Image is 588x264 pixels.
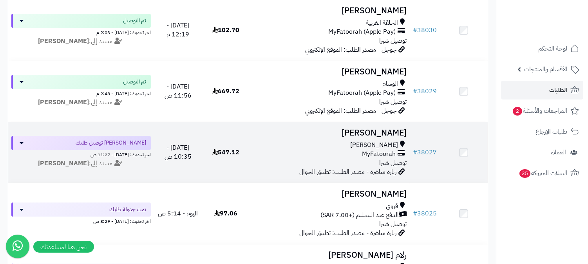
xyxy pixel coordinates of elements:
[5,159,157,168] div: مسند إلى:
[109,206,146,213] span: تمت جدولة طلبك
[512,105,567,116] span: المراجعات والأسئلة
[11,217,151,225] div: اخر تحديث: [DATE] - 8:29 ص
[350,141,398,150] span: [PERSON_NAME]
[11,150,151,158] div: اخر تحديث: [DATE] - 11:27 ص
[328,27,396,36] span: MyFatoorah (Apple Pay)
[366,18,398,27] span: الحلقة الغربية
[538,43,567,54] span: لوحة التحكم
[535,22,581,38] img: logo-2.png
[165,143,192,161] span: [DATE] - 10:35 ص
[123,17,146,25] span: تم التوصيل
[305,45,396,54] span: جوجل - مصدر الطلب: الموقع الإلكتروني
[386,202,398,211] span: قروى
[379,219,407,229] span: توصيل شبرا
[379,158,407,168] span: توصيل شبرا
[299,167,396,177] span: زيارة مباشرة - مصدر الطلب: تطبيق الجوال
[379,36,407,45] span: توصيل شبرا
[501,101,583,120] a: المراجعات والأسئلة2
[413,87,437,96] a: #38029
[166,21,189,39] span: [DATE] - 12:19 م
[501,81,583,99] a: الطلبات
[551,147,566,158] span: العملاء
[536,126,567,137] span: طلبات الإرجاع
[501,164,583,183] a: السلات المتروكة35
[5,98,157,107] div: مسند إلى:
[253,251,407,260] h3: رلام [PERSON_NAME]
[320,211,399,220] span: الدفع عند التسليم (+7.00 SAR)
[413,25,437,35] a: #38030
[38,159,89,168] strong: [PERSON_NAME]
[299,228,396,238] span: زيارة مباشرة - مصدر الطلب: تطبيق الجوال
[212,87,239,96] span: 669.72
[501,143,583,162] a: العملاء
[501,39,583,58] a: لوحة التحكم
[38,36,89,46] strong: [PERSON_NAME]
[413,148,437,157] a: #38027
[253,190,407,199] h3: [PERSON_NAME]
[38,98,89,107] strong: [PERSON_NAME]
[253,6,407,15] h3: [PERSON_NAME]
[253,67,407,76] h3: [PERSON_NAME]
[524,64,567,75] span: الأقسام والمنتجات
[212,148,239,157] span: 547.12
[413,209,417,218] span: #
[165,82,192,100] span: [DATE] - 11:56 ص
[158,209,198,218] span: اليوم - 5:14 ص
[11,89,151,97] div: اخر تحديث: [DATE] - 2:48 م
[305,106,396,116] span: جوجل - مصدر الطلب: الموقع الإلكتروني
[76,139,146,147] span: [PERSON_NAME] توصيل طلبك
[519,169,530,178] span: 35
[379,97,407,107] span: توصيل شبرا
[549,85,567,96] span: الطلبات
[382,80,398,89] span: الوسام
[513,107,522,116] span: 2
[214,209,237,218] span: 97.06
[519,168,567,179] span: السلات المتروكة
[212,25,239,35] span: 102.70
[413,25,417,35] span: #
[123,78,146,86] span: تم التوصيل
[413,209,437,218] a: #38025
[328,89,396,98] span: MyFatoorah (Apple Pay)
[413,87,417,96] span: #
[5,37,157,46] div: مسند إلى:
[501,122,583,141] a: طلبات الإرجاع
[362,150,396,159] span: MyFatoorah
[11,28,151,36] div: اخر تحديث: [DATE] - 2:03 م
[413,148,417,157] span: #
[253,128,407,137] h3: [PERSON_NAME]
